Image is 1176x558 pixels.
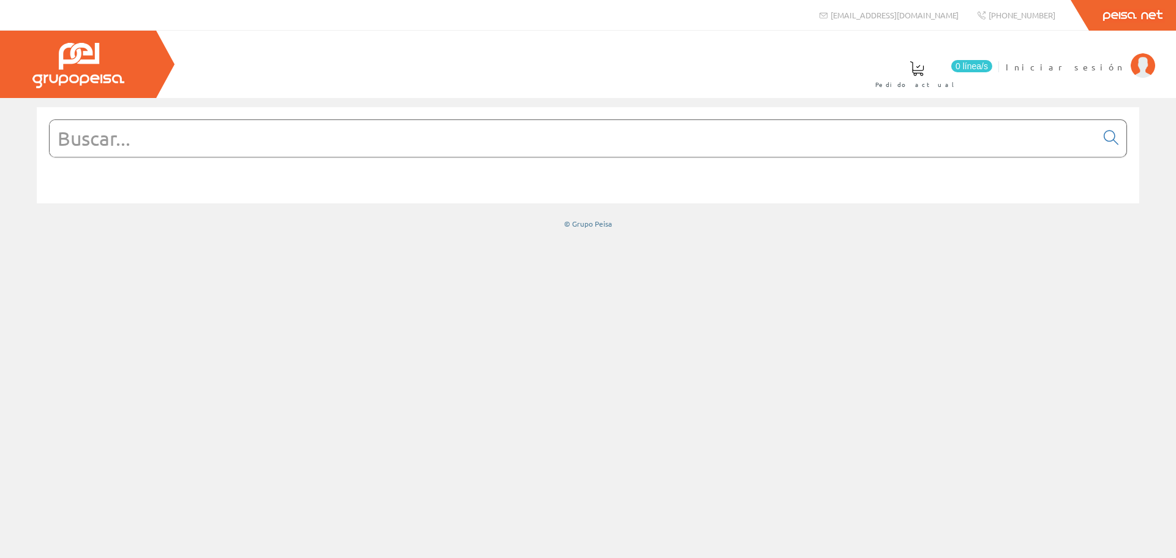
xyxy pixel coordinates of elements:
[1006,51,1155,62] a: Iniciar sesión
[831,10,959,20] span: [EMAIL_ADDRESS][DOMAIN_NAME]
[37,219,1139,229] div: © Grupo Peisa
[1006,61,1125,73] span: Iniciar sesión
[989,10,1055,20] span: [PHONE_NUMBER]
[875,78,959,91] span: Pedido actual
[951,60,992,72] span: 0 línea/s
[32,43,124,88] img: Grupo Peisa
[50,120,1096,157] input: Buscar...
